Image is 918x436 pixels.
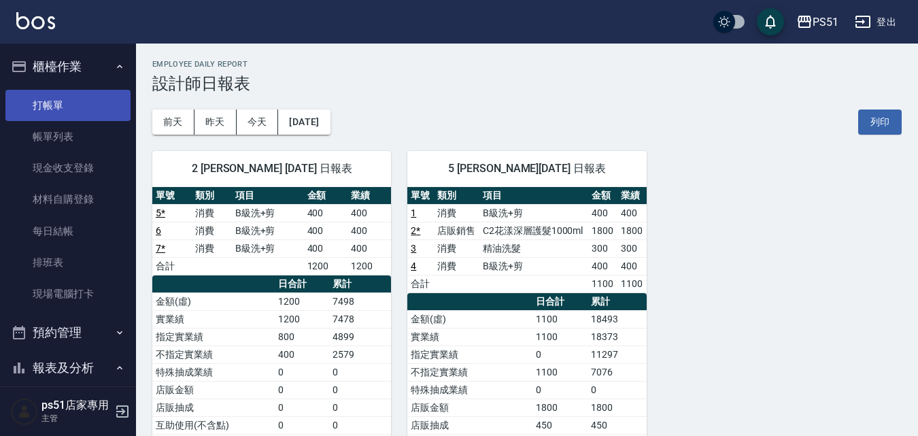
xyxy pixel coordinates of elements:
td: 400 [304,239,347,257]
td: 1800 [588,222,617,239]
th: 累計 [588,293,647,311]
a: 1 [411,207,416,218]
td: 店販金額 [407,399,532,416]
td: 不指定實業績 [407,363,532,381]
td: 合計 [152,257,192,275]
td: 0 [588,381,647,399]
td: 400 [617,257,647,275]
td: 0 [329,416,392,434]
td: 精油洗髮 [479,239,588,257]
button: 報表及分析 [5,350,131,386]
td: 指定實業績 [407,346,532,363]
td: 實業績 [407,328,532,346]
table: a dense table [407,187,646,293]
a: 4 [411,261,416,271]
td: 400 [617,204,647,222]
th: 項目 [479,187,588,205]
td: 1800 [532,399,588,416]
td: 金額(虛) [152,292,275,310]
td: 0 [329,399,392,416]
td: 金額(虛) [407,310,532,328]
td: 1800 [588,399,647,416]
div: PS51 [813,14,838,31]
span: 2 [PERSON_NAME] [DATE] 日報表 [169,162,375,175]
p: 主管 [41,412,111,424]
td: 0 [532,346,588,363]
td: 1100 [532,328,588,346]
td: 0 [275,381,329,399]
th: 項目 [232,187,304,205]
img: Logo [16,12,55,29]
th: 類別 [434,187,479,205]
td: 合計 [407,275,434,292]
td: 450 [532,416,588,434]
th: 單號 [152,187,192,205]
td: 1800 [617,222,647,239]
td: 不指定實業績 [152,346,275,363]
th: 金額 [588,187,617,205]
th: 業績 [617,187,647,205]
td: 0 [329,363,392,381]
button: PS51 [791,8,844,36]
td: 消費 [192,239,231,257]
td: B級洗+剪 [232,239,304,257]
td: 450 [588,416,647,434]
td: 1100 [588,275,617,292]
td: 11297 [588,346,647,363]
a: 每日結帳 [5,216,131,247]
th: 類別 [192,187,231,205]
td: 特殊抽成業績 [407,381,532,399]
a: 3 [411,243,416,254]
a: 材料自購登錄 [5,184,131,215]
td: B級洗+剪 [479,204,588,222]
td: 特殊抽成業績 [152,363,275,381]
td: 消費 [192,222,231,239]
td: 18373 [588,328,647,346]
td: 互助使用(不含點) [152,416,275,434]
td: 店販抽成 [152,399,275,416]
td: 1200 [304,257,347,275]
h2: Employee Daily Report [152,60,902,69]
a: 現場電腦打卡 [5,278,131,309]
td: 400 [347,239,391,257]
td: 400 [347,204,391,222]
td: 店販銷售 [434,222,479,239]
button: [DATE] [278,110,330,135]
a: 打帳單 [5,90,131,121]
button: 預約管理 [5,315,131,350]
th: 金額 [304,187,347,205]
td: 1100 [617,275,647,292]
th: 日合計 [275,275,329,293]
td: 1200 [347,257,391,275]
td: 300 [617,239,647,257]
button: 前天 [152,110,194,135]
td: 300 [588,239,617,257]
button: 列印 [858,110,902,135]
a: 帳單列表 [5,121,131,152]
button: 登出 [849,10,902,35]
td: 2579 [329,346,392,363]
button: 今天 [237,110,279,135]
td: C2花漾深層護髮1000ml [479,222,588,239]
td: 400 [347,222,391,239]
td: 店販抽成 [407,416,532,434]
td: B級洗+剪 [232,204,304,222]
td: 400 [588,204,617,222]
td: 店販金額 [152,381,275,399]
td: 消費 [434,239,479,257]
td: 800 [275,328,329,346]
img: Person [11,398,38,425]
td: 400 [275,346,329,363]
th: 累計 [329,275,392,293]
a: 現金收支登錄 [5,152,131,184]
td: 7498 [329,292,392,310]
td: 7478 [329,310,392,328]
td: 0 [275,416,329,434]
td: 消費 [434,204,479,222]
td: 18493 [588,310,647,328]
td: B級洗+剪 [232,222,304,239]
td: 0 [275,399,329,416]
td: 400 [304,204,347,222]
a: 6 [156,225,161,236]
th: 業績 [347,187,391,205]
